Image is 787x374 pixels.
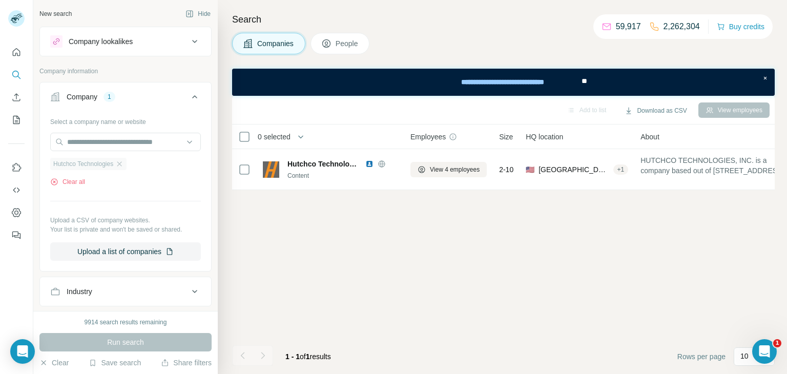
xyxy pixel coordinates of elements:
[263,161,279,178] img: Logo of Hutchco Technologies
[306,352,310,361] span: 1
[526,132,563,142] span: HQ location
[50,242,201,261] button: Upload a list of companies
[285,352,300,361] span: 1 - 1
[365,160,374,168] img: LinkedIn logo
[40,29,211,54] button: Company lookalikes
[50,113,201,127] div: Select a company name or website
[39,67,212,76] p: Company information
[67,92,97,102] div: Company
[613,165,629,174] div: + 1
[103,92,115,101] div: 1
[664,20,700,33] p: 2,262,304
[50,177,85,186] button: Clear all
[8,43,25,61] button: Quick start
[287,171,398,180] div: Content
[616,20,641,33] p: 59,917
[410,162,487,177] button: View 4 employees
[539,164,609,175] span: [GEOGRAPHIC_DATA], [GEOGRAPHIC_DATA]
[677,351,726,362] span: Rows per page
[640,132,659,142] span: About
[232,12,775,27] h4: Search
[336,38,359,49] span: People
[499,164,513,175] span: 2-10
[8,203,25,222] button: Dashboard
[53,159,113,169] span: Hutchco Technologies
[232,69,775,96] iframe: Banner
[410,132,446,142] span: Employees
[717,19,764,34] button: Buy credits
[526,164,534,175] span: 🇺🇸
[773,339,781,347] span: 1
[40,85,211,113] button: Company1
[617,103,694,118] button: Download as CSV
[300,352,306,361] span: of
[161,358,212,368] button: Share filters
[69,36,133,47] div: Company lookalikes
[40,279,211,304] button: Industry
[10,339,35,364] div: Open Intercom Messenger
[39,9,72,18] div: New search
[287,159,360,169] span: Hutchco Technologies
[8,66,25,84] button: Search
[8,226,25,244] button: Feedback
[67,286,92,297] div: Industry
[499,132,513,142] span: Size
[752,339,777,364] iframe: Intercom live chat
[285,352,331,361] span: results
[8,111,25,129] button: My lists
[50,216,201,225] p: Upload a CSV of company websites.
[740,351,749,361] p: 10
[85,318,167,327] div: 9914 search results remaining
[8,158,25,177] button: Use Surfe on LinkedIn
[430,165,480,174] span: View 4 employees
[258,132,291,142] span: 0 selected
[8,88,25,107] button: Enrich CSV
[257,38,295,49] span: Companies
[39,358,69,368] button: Clear
[89,358,141,368] button: Save search
[178,6,218,22] button: Hide
[8,181,25,199] button: Use Surfe API
[50,225,201,234] p: Your list is private and won't be saved or shared.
